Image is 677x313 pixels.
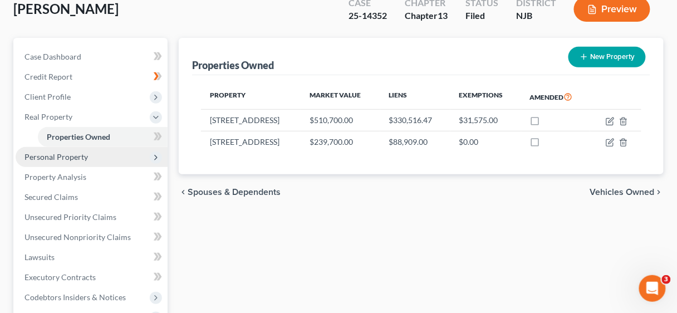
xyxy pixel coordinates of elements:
td: [STREET_ADDRESS] [201,131,301,152]
td: [STREET_ADDRESS] [201,110,301,131]
span: Unsecured Priority Claims [24,212,116,222]
a: Property Analysis [16,167,168,187]
button: chevron_left Spouses & Dependents [179,188,281,197]
span: Vehicles Owned [590,188,655,197]
a: Executory Contracts [16,267,168,287]
span: Personal Property [24,152,88,162]
span: Unsecured Nonpriority Claims [24,232,131,242]
span: Spouses & Dependents [188,188,281,197]
span: Case Dashboard [24,52,81,61]
td: $330,516.47 [380,110,450,131]
button: Vehicles Owned chevron_right [590,188,664,197]
td: $31,575.00 [450,110,521,131]
span: Properties Owned [47,132,110,141]
div: 25-14352 [349,9,387,22]
div: Chapter [405,9,448,22]
span: Lawsuits [24,252,55,262]
a: Lawsuits [16,247,168,267]
th: Market Value [301,84,380,110]
span: Executory Contracts [24,272,96,282]
a: Credit Report [16,67,168,87]
div: Filed [465,9,498,22]
span: [PERSON_NAME] [13,1,119,17]
a: Unsecured Priority Claims [16,207,168,227]
a: Unsecured Nonpriority Claims [16,227,168,247]
td: $510,700.00 [301,110,380,131]
div: NJB [516,9,556,22]
span: Credit Report [24,72,72,81]
span: Property Analysis [24,172,86,182]
th: Liens [380,84,450,110]
span: Client Profile [24,92,71,101]
iframe: Intercom live chat [639,275,666,302]
a: Secured Claims [16,187,168,207]
i: chevron_right [655,188,664,197]
span: Secured Claims [24,192,78,202]
th: Exemptions [450,84,521,110]
th: Property [201,84,301,110]
span: Codebtors Insiders & Notices [24,292,126,302]
span: Real Property [24,112,72,121]
td: $0.00 [450,131,521,152]
a: Properties Owned [38,127,168,147]
span: 3 [662,275,671,284]
button: New Property [568,47,646,67]
span: 13 [438,10,448,21]
a: Case Dashboard [16,47,168,67]
div: Properties Owned [192,58,274,72]
td: $88,909.00 [380,131,450,152]
i: chevron_left [179,188,188,197]
td: $239,700.00 [301,131,380,152]
th: Amended [521,84,591,110]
